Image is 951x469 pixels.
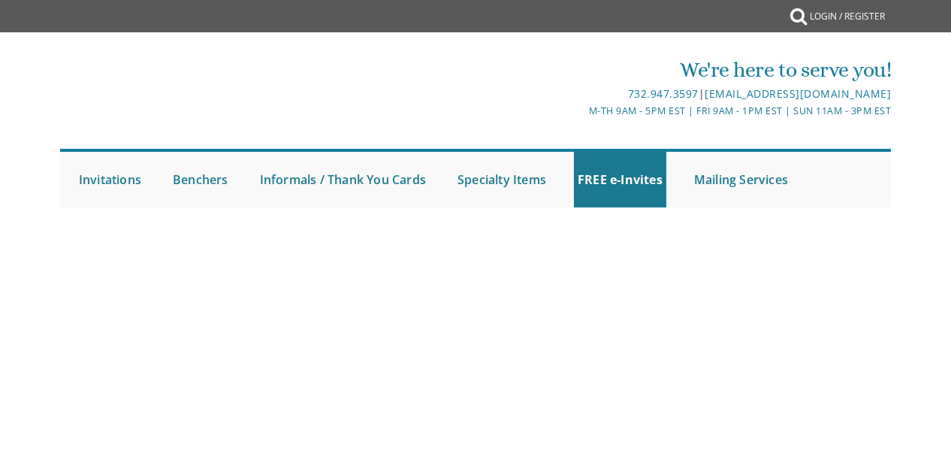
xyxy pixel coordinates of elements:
[338,55,892,85] div: We're here to serve you!
[690,152,792,207] a: Mailing Services
[705,86,891,101] a: [EMAIL_ADDRESS][DOMAIN_NAME]
[75,152,145,207] a: Invitations
[574,152,666,207] a: FREE e-Invites
[169,152,232,207] a: Benchers
[338,85,892,103] div: |
[256,152,430,207] a: Informals / Thank You Cards
[454,152,550,207] a: Specialty Items
[338,103,892,119] div: M-Th 9am - 5pm EST | Fri 9am - 1pm EST | Sun 11am - 3pm EST
[628,86,699,101] a: 732.947.3597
